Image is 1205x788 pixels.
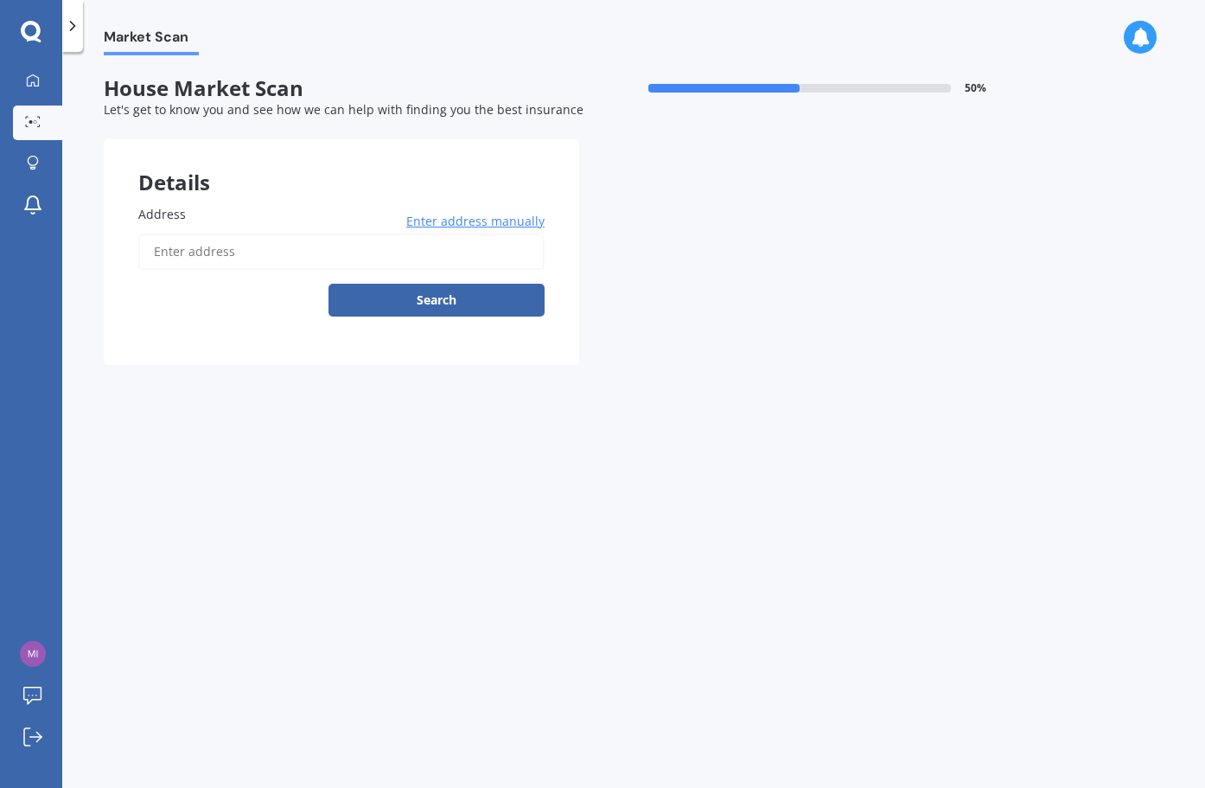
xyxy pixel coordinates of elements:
span: 50 % [965,82,986,94]
div: Details [104,139,579,191]
span: House Market Scan [104,76,579,101]
img: 20fd169a0ccf9a649be355d5bc4a374b [20,641,46,667]
span: Let's get to know you and see how we can help with finding you the best insurance [104,101,583,118]
span: Market Scan [104,29,199,52]
span: Enter address manually [406,213,545,230]
span: Address [138,206,186,222]
input: Enter address [138,234,545,270]
button: Search [328,284,545,317]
